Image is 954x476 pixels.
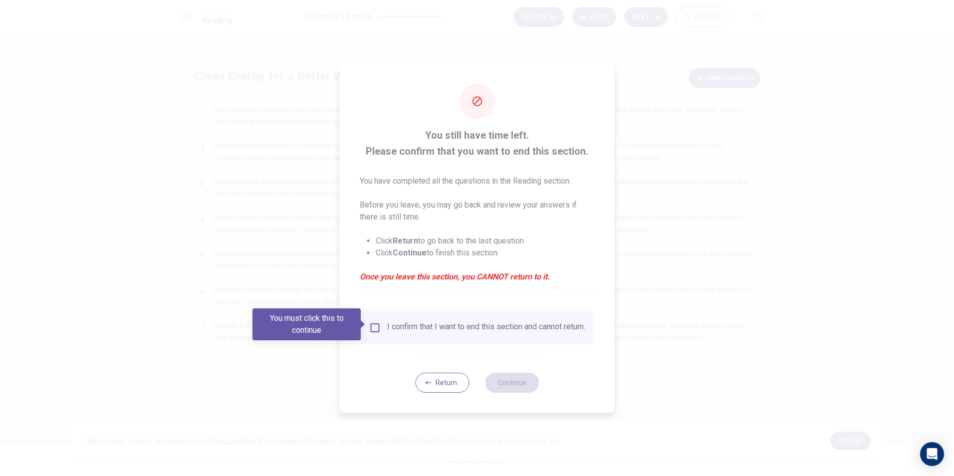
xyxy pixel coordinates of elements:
[415,373,469,393] button: Return
[393,236,418,245] strong: Return
[485,373,539,393] button: Continue
[387,322,585,334] div: I confirm that I want to end this section and cannot return.
[376,235,595,247] li: Click to go back to the last question
[360,127,595,159] span: You still have time left. Please confirm that you want to end this section.
[376,247,595,259] li: Click to finish this section.
[360,199,595,223] p: Before you leave, you may go back and review your answers if there is still time.
[369,322,381,334] span: You must click this to continue
[360,271,595,283] em: Once you leave this section, you CANNOT return to it.
[252,308,361,340] div: You must click this to continue
[360,175,595,187] p: You have completed all the questions in the Reading section.
[393,248,427,257] strong: Continue
[920,442,944,466] div: Open Intercom Messenger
